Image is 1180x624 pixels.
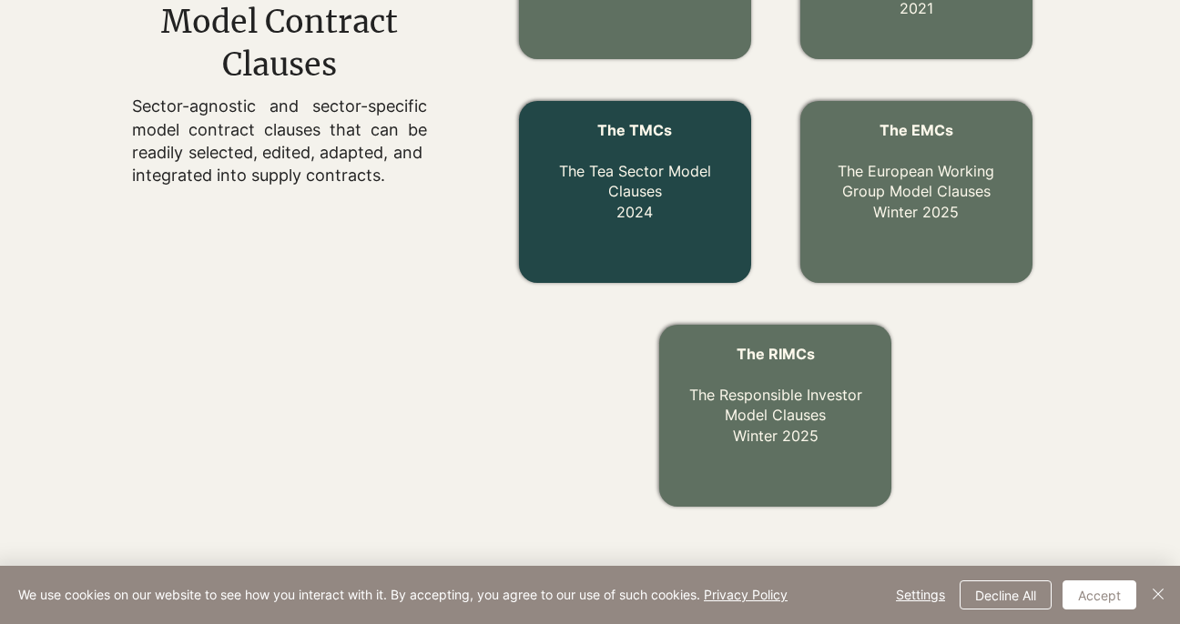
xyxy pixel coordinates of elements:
[1063,580,1136,609] button: Accept
[689,345,862,445] a: The RIMCs The Responsible Investor Model ClausesWinter 2025
[880,121,953,139] span: The EMCs
[838,121,994,221] a: The EMCs The European Working Group Model ClausesWinter 2025
[597,121,672,139] span: The TMCs
[132,95,426,186] p: Sector-agnostic and sector-specific model contract clauses that can be readily selected, edited, ...
[18,587,788,603] span: We use cookies on our website to see how you interact with it. By accepting, you agree to our use...
[559,121,711,221] a: The TMCs The Tea Sector Model Clauses2024
[1147,580,1169,609] button: Close
[161,3,398,85] span: Model Contract Clauses
[960,580,1052,609] button: Decline All
[1147,583,1169,605] img: Close
[704,587,788,602] a: Privacy Policy
[896,581,945,609] span: Settings
[737,345,815,363] span: The RIMCs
